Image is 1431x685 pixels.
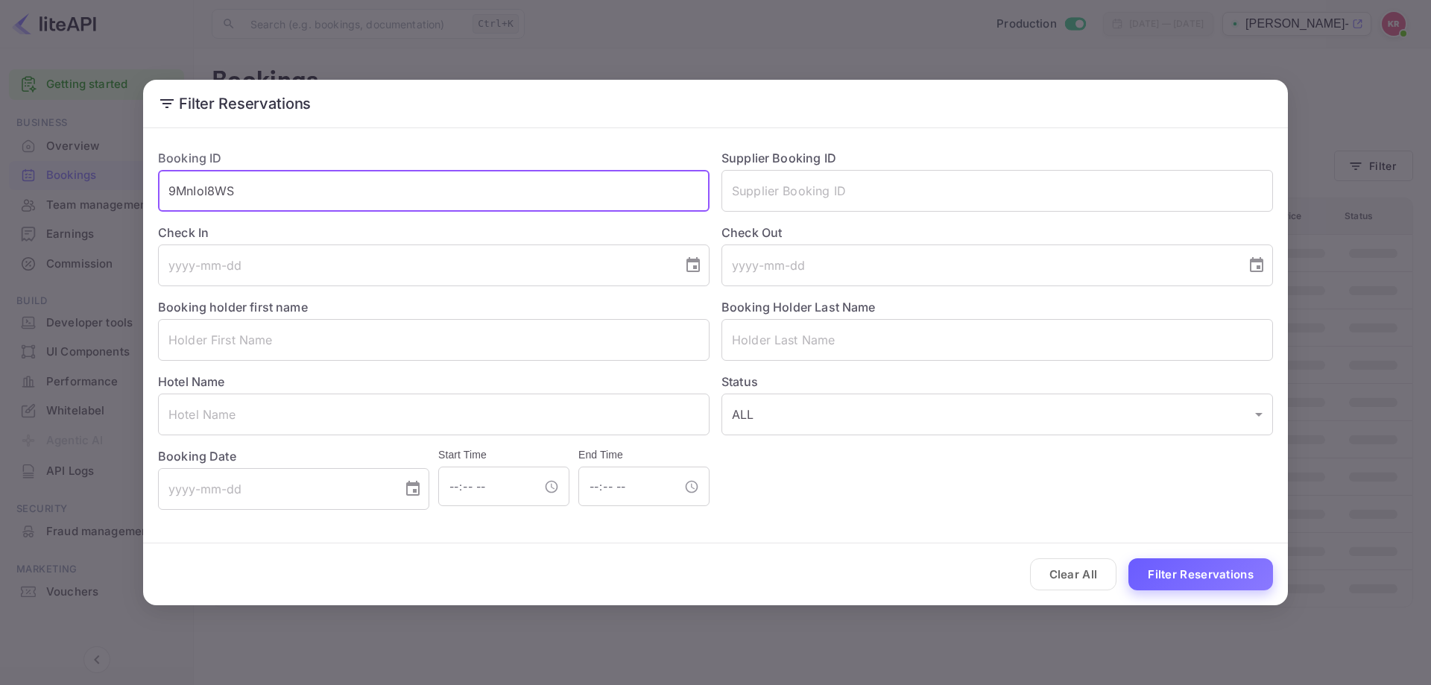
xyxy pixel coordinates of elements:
[438,447,569,464] h6: Start Time
[721,394,1273,435] div: ALL
[721,151,836,165] label: Supplier Booking ID
[158,447,429,465] label: Booking Date
[721,319,1273,361] input: Holder Last Name
[158,300,308,315] label: Booking holder first name
[158,374,225,389] label: Hotel Name
[158,170,710,212] input: Booking ID
[721,170,1273,212] input: Supplier Booking ID
[578,447,710,464] h6: End Time
[1030,558,1117,590] button: Clear All
[398,474,428,504] button: Choose date
[721,244,1236,286] input: yyyy-mm-dd
[143,80,1288,127] h2: Filter Reservations
[721,300,876,315] label: Booking Holder Last Name
[678,250,708,280] button: Choose date
[158,151,222,165] label: Booking ID
[158,468,392,510] input: yyyy-mm-dd
[158,224,710,242] label: Check In
[1242,250,1272,280] button: Choose date
[158,319,710,361] input: Holder First Name
[158,244,672,286] input: yyyy-mm-dd
[721,373,1273,391] label: Status
[1128,558,1273,590] button: Filter Reservations
[158,394,710,435] input: Hotel Name
[721,224,1273,242] label: Check Out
